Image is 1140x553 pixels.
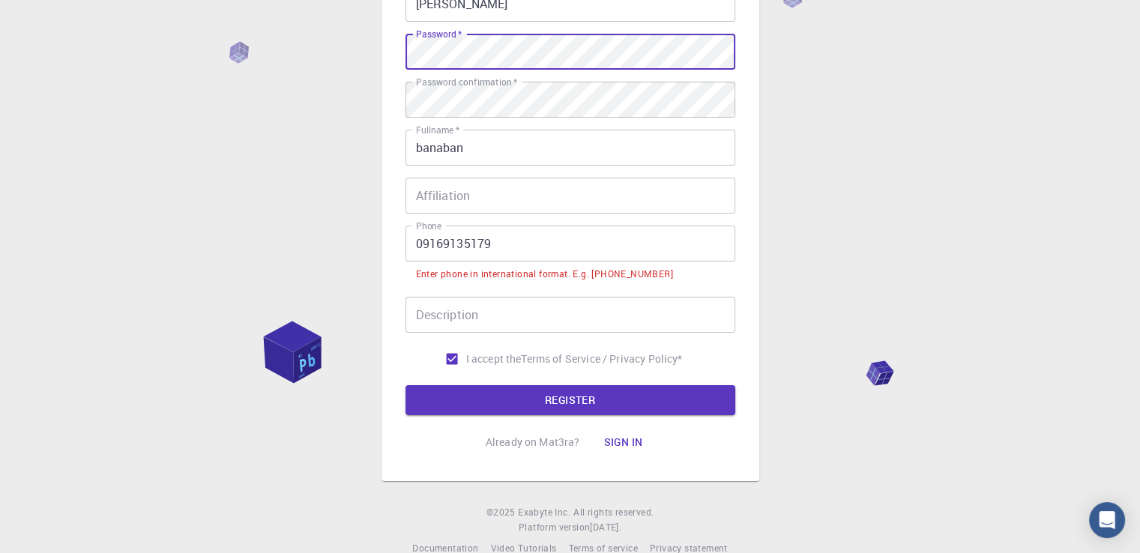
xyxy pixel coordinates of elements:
[405,385,735,415] button: REGISTER
[416,220,441,232] label: Phone
[518,505,570,520] a: Exabyte Inc.
[486,435,580,450] p: Already on Mat3ra?
[416,267,673,282] div: Enter phone in international format. E.g. [PHONE_NUMBER]
[416,124,459,136] label: Fullname
[590,520,621,535] a: [DATE].
[519,520,590,535] span: Platform version
[521,351,682,366] p: Terms of Service / Privacy Policy *
[590,521,621,533] span: [DATE] .
[591,427,654,457] button: Sign in
[416,28,462,40] label: Password
[416,76,517,88] label: Password confirmation
[486,505,518,520] span: © 2025
[466,351,522,366] span: I accept the
[521,351,682,366] a: Terms of Service / Privacy Policy*
[1089,502,1125,538] div: Open Intercom Messenger
[518,506,570,518] span: Exabyte Inc.
[573,505,654,520] span: All rights reserved.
